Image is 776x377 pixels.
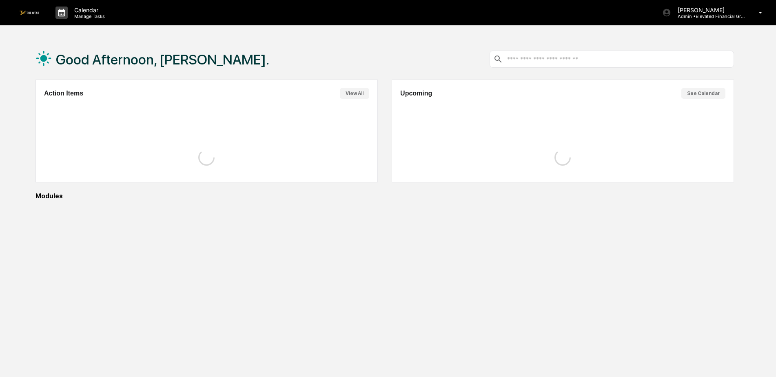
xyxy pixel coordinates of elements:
h1: Good Afternoon, [PERSON_NAME]. [56,51,269,68]
button: View All [340,88,369,99]
h2: Upcoming [400,90,432,97]
p: Calendar [68,7,109,13]
h2: Action Items [44,90,83,97]
div: Modules [35,192,734,200]
button: See Calendar [681,88,725,99]
img: logo [20,11,39,14]
p: [PERSON_NAME] [671,7,747,13]
p: Admin • Elevated Financial Group [671,13,747,19]
p: Manage Tasks [68,13,109,19]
